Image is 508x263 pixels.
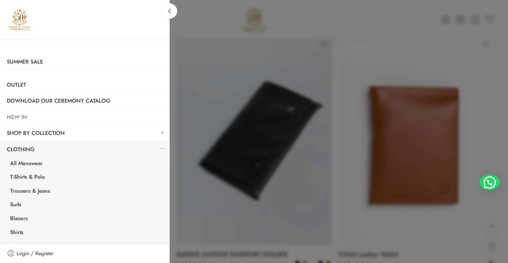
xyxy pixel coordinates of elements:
a: Shirts [3,226,170,240]
span: Login / Register [17,249,53,258]
a: Pellini - [7,7,32,32]
a: Underwear [3,240,170,254]
a: All Menswear [3,157,170,171]
a: T-Shirts & Polo [3,171,170,185]
img: Pellini [7,7,32,32]
a: Trousers & Jeans [3,185,170,199]
a: Suits [3,198,170,212]
a: Login / Register [7,249,163,258]
a: Blazers [3,212,170,226]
